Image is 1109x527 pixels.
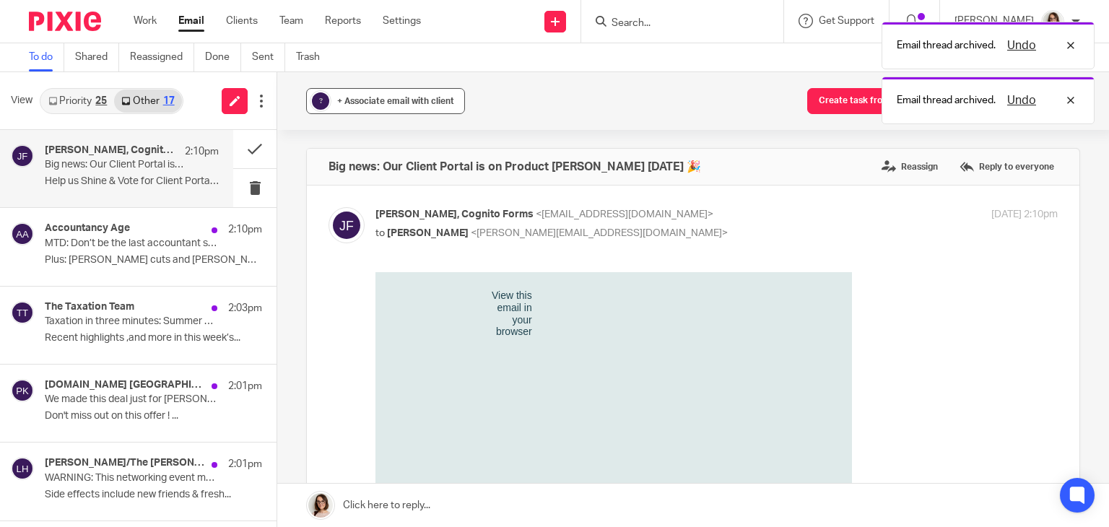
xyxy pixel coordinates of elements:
[29,12,101,31] img: Pixie
[114,90,181,113] a: Other17
[536,209,713,219] span: <[EMAIL_ADDRESS][DOMAIN_NAME]>
[116,17,157,65] a: View this email in your browser
[45,410,262,422] p: Don't miss out on this offer ! ...
[45,175,219,188] p: Help us Shine & Vote for Client Portal on...
[45,332,262,344] p: Recent highlights ,and more in this week’s...
[878,156,941,178] label: Reassign
[130,43,194,71] a: Reassigned
[471,228,728,238] span: <[PERSON_NAME][EMAIL_ADDRESS][DOMAIN_NAME]>
[45,238,219,250] p: MTD: Don’t be the last accountant standing
[375,209,534,219] span: [PERSON_NAME], Cognito Forms
[163,96,175,106] div: 17
[134,14,157,28] a: Work
[45,315,219,328] p: Taxation in three minutes: Summer break
[329,207,365,243] img: svg%3E
[45,457,204,469] h4: [PERSON_NAME]/The [PERSON_NAME]
[11,301,34,324] img: svg%3E
[45,159,184,171] p: Big news: Our Client Portal is on Product [PERSON_NAME] [DATE] 🎉
[228,301,262,315] p: 2:03pm
[11,457,34,480] img: svg%3E
[11,222,34,245] img: svg%3E
[1041,10,1064,33] img: Caroline%20-%20HS%20-%20LI.png
[45,301,134,313] h4: The Taxation Team
[45,254,262,266] p: Plus: [PERSON_NAME] cuts and [PERSON_NAME]...
[228,379,262,393] p: 2:01pm
[1003,37,1040,54] button: Undo
[375,228,385,238] span: to
[11,93,32,108] span: View
[228,457,262,471] p: 2:01pm
[228,222,262,237] p: 2:10pm
[991,207,1058,222] p: [DATE] 2:10pm
[45,144,178,157] h4: [PERSON_NAME], Cognito Forms
[306,88,465,114] button: ? + Associate email with client
[312,92,329,110] div: ?
[45,222,130,235] h4: Accountancy Age
[956,156,1058,178] label: Reply to everyone
[11,379,34,402] img: svg%3E
[185,144,219,159] p: 2:10pm
[252,43,285,71] a: Sent
[75,43,119,71] a: Shared
[1003,92,1040,109] button: Undo
[95,96,107,106] div: 25
[11,144,34,167] img: svg%3E
[897,93,996,108] p: Email thread archived.
[387,228,469,238] span: [PERSON_NAME]
[337,97,454,105] span: + Associate email with client
[226,14,258,28] a: Clients
[45,472,219,484] p: WARNING: This networking event may ruin all others for you
[45,393,219,406] p: We made this deal just for [PERSON_NAME] CLEAR ACCOUNTING LIMITED ✨
[279,14,303,28] a: Team
[205,43,241,71] a: Done
[897,38,996,53] p: Email thread archived.
[29,43,64,71] a: To do
[383,14,421,28] a: Settings
[178,14,204,28] a: Email
[41,90,114,113] a: Priority25
[45,489,262,501] p: Side effects include new friends & fresh...
[329,160,701,174] h4: Big news: Our Client Portal is on Product [PERSON_NAME] [DATE] 🎉
[45,379,204,391] h4: [DOMAIN_NAME] [GEOGRAPHIC_DATA]
[296,43,331,71] a: Trash
[325,14,361,28] a: Reports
